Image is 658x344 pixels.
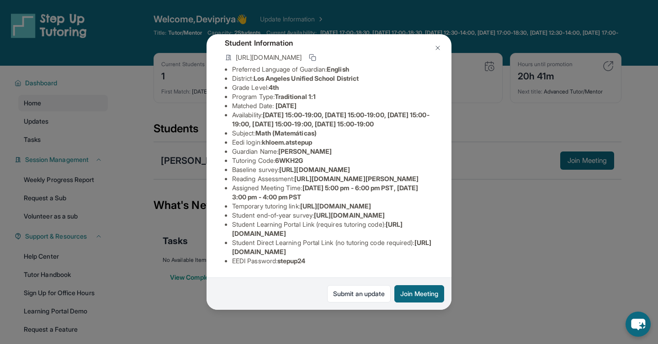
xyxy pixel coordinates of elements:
span: [DATE] [276,102,297,109]
a: Submit an update [327,285,391,302]
span: [DATE] 5:00 pm - 6:00 pm PST, [DATE] 3:00 pm - 4:00 pm PST [232,184,418,201]
li: Program Type: [232,92,433,101]
li: Student end-of-year survey : [232,211,433,220]
span: khloem.atstepup [262,138,312,146]
span: [URL][DOMAIN_NAME] [300,202,371,210]
li: EEDI Password : [232,256,433,266]
button: chat-button [626,312,651,337]
span: English [327,65,349,73]
li: Student Learning Portal Link (requires tutoring code) : [232,220,433,238]
li: Preferred Language of Guardian: [232,65,433,74]
li: Subject : [232,129,433,138]
li: Baseline survey : [232,165,433,174]
li: Availability: [232,110,433,129]
li: District: [232,74,433,83]
span: [URL][DOMAIN_NAME] [279,166,350,173]
li: Student Direct Learning Portal Link (no tutoring code required) : [232,238,433,256]
li: Temporary tutoring link : [232,202,433,211]
span: 6WKH2G [275,156,303,164]
span: [URL][DOMAIN_NAME] [236,53,302,62]
span: 4th [269,83,279,91]
span: [DATE] 15:00-19:00, [DATE] 15:00-19:00, [DATE] 15:00-19:00, [DATE] 15:00-19:00, [DATE] 15:00-19:00 [232,111,430,128]
h4: Student Information [225,37,433,48]
img: Close Icon [434,44,441,52]
li: Reading Assessment : [232,174,433,183]
li: Tutoring Code : [232,156,433,165]
span: [URL][DOMAIN_NAME] [314,211,385,219]
button: Join Meeting [394,285,444,302]
span: Los Angeles Unified School District [254,74,359,82]
li: Grade Level: [232,83,433,92]
span: [PERSON_NAME] [278,147,332,155]
li: Matched Date: [232,101,433,110]
span: Traditional 1:1 [275,93,316,100]
button: Copy link [307,52,318,63]
li: Assigned Meeting Time : [232,183,433,202]
span: [URL][DOMAIN_NAME][PERSON_NAME] [294,175,419,182]
li: Eedi login : [232,138,433,147]
span: stepup24 [277,257,306,265]
li: Guardian Name : [232,147,433,156]
span: Math (Matemáticas) [255,129,317,137]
